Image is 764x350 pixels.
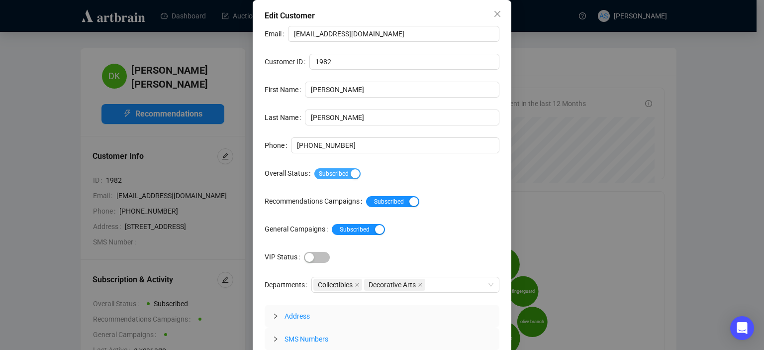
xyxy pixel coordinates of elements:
[489,6,505,22] button: Close
[285,312,310,320] span: Address
[355,282,360,287] span: close
[305,82,499,98] input: First Name
[273,336,279,342] span: collapsed
[265,82,305,98] label: First Name
[730,316,754,340] div: Open Intercom Messenger
[265,193,366,209] label: Recommendations Campaigns
[265,54,309,70] label: Customer ID
[332,224,385,235] button: General Campaigns
[318,279,353,290] span: Collectibles
[309,54,499,70] input: Customer ID
[305,110,499,125] input: Last Name
[313,279,362,291] span: Collectibles
[285,335,328,343] span: SMS Numbers
[265,165,314,181] label: Overall Status
[265,305,499,328] div: Address
[265,221,332,237] label: General Campaigns
[273,313,279,319] span: collapsed
[314,168,361,179] button: Overall Status
[265,249,304,265] label: VIP Status
[288,26,499,42] input: Email
[418,282,423,287] span: close
[291,137,499,153] input: Phone
[304,252,330,263] button: VIP Status
[265,26,288,42] label: Email
[265,10,499,22] div: Edit Customer
[369,279,416,290] span: Decorative Arts
[265,137,291,153] label: Phone
[265,277,311,293] label: Departments
[366,196,419,207] button: Recommendations Campaigns
[493,10,501,18] span: close
[364,279,425,291] span: Decorative Arts
[265,110,305,125] label: Last Name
